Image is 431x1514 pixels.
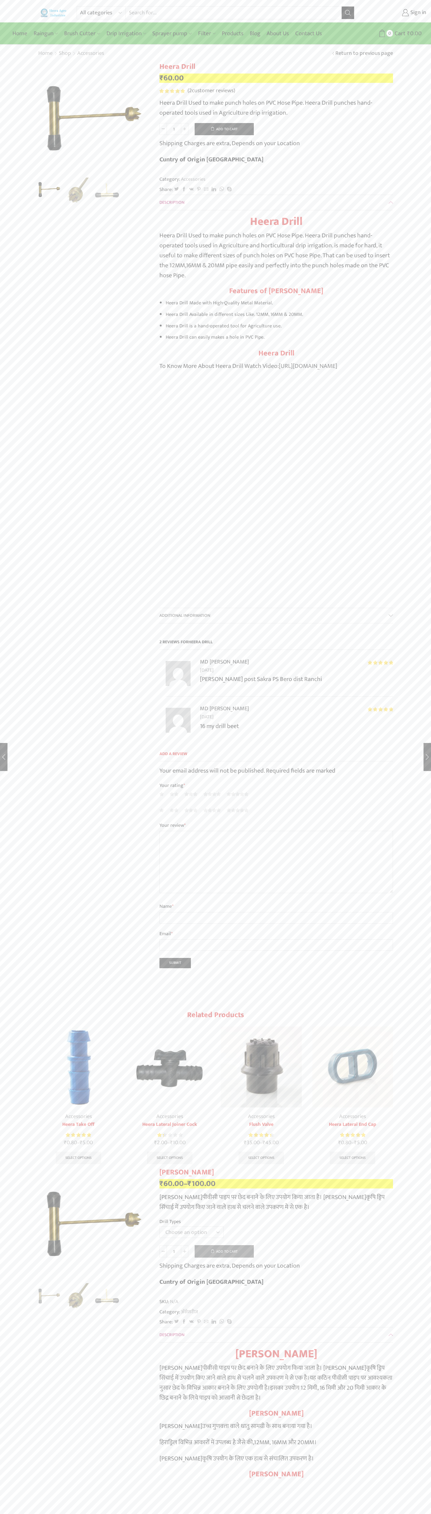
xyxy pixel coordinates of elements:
[184,791,197,797] a: 3 of 5 stars
[56,1152,101,1164] a: Select options for “Heera Take Off”
[235,1345,317,1363] strong: [PERSON_NAME]
[180,1308,198,1316] a: अ‍ॅसेसरीज
[159,138,300,148] p: Shipping Charges are extra, Depends on your Location
[59,50,71,58] a: Shop
[249,1132,271,1138] span: Rated out of 5
[36,177,62,202] a: Heera Drill
[166,310,393,319] li: Heera Drill Available in different sizes Like. 12MM, 16MM & 20MM.
[187,1177,215,1190] bdi: 100.00
[159,902,393,911] label: Name
[361,28,422,39] a: 0 Cart ₹0.00
[159,930,393,938] label: Email
[159,199,184,206] span: Description
[339,1112,366,1121] a: Accessories
[159,639,393,650] h2: 2 reviews for
[312,1121,393,1128] a: Heera Lateral End Cap
[221,1026,302,1107] img: Flush valve
[244,1138,247,1147] span: ₹
[258,347,294,359] strong: Heera Drill
[66,1132,91,1138] span: Rated out of 5
[202,1363,366,1373] span: पीवीसी पाइप पर छेद बनाने के लिए उपयोग किया जाता है। [PERSON_NAME]
[159,176,206,183] span: Category:
[94,1283,120,1308] li: 3 / 3
[156,1112,183,1121] a: Accessories
[200,674,393,684] p: [PERSON_NAME] post Sakra PS Bero dist Ranchi
[65,1112,92,1121] a: Accessories
[221,1139,302,1147] span: –
[103,26,149,41] a: Drip Irrigation
[61,26,103,41] a: Brush Cutter
[386,30,393,36] span: 0
[130,1121,211,1128] a: Heera Lateral Joiner Cock
[338,1138,351,1147] bdi: 0.80
[159,186,173,193] span: Share:
[203,807,221,814] a: 4 of 5 stars
[170,1138,186,1147] bdi: 10.00
[368,707,393,712] span: Rated out of 5
[195,123,254,136] button: Add to cart
[159,608,393,623] a: Additional information
[159,1318,173,1326] span: Share:
[159,1437,393,1447] p: हिरा
[126,7,342,19] input: Search for...
[159,782,393,789] label: Your rating
[159,821,393,830] label: Your review
[38,1121,119,1128] a: Heera Take Off
[159,72,184,84] bdi: 60.00
[36,1283,62,1309] a: 16
[65,178,91,203] a: 15
[263,1138,265,1147] span: ₹
[368,660,393,665] span: Rated out of 5
[312,1139,393,1147] span: –
[170,791,178,797] a: 2 of 5 stars
[159,195,393,210] a: Description
[34,1023,123,1168] div: 1 / 10
[94,178,120,203] a: 14
[159,1331,184,1338] span: Description
[159,361,393,371] p: To Know More About Heera Drill Watch Video:
[340,1132,365,1138] span: Rated out of 5
[66,1132,91,1138] div: Rated 5.00 out of 5
[340,1132,365,1138] div: Rated 5.00 out of 5
[368,660,393,665] div: Rated 5 out of 5
[180,175,206,183] a: Accessories
[263,1138,279,1147] bdi: 45.00
[187,1009,244,1021] span: Related products
[335,50,393,58] a: Return to previous page
[157,1132,182,1138] div: Rated 1.33 out of 5
[244,1138,260,1147] bdi: 35.00
[154,1138,157,1147] span: ₹
[170,807,178,814] a: 2 of 5 stars
[247,26,263,41] a: Blog
[159,89,185,93] span: Rated out of 5 based on customer ratings
[80,1138,93,1147] bdi: 5.00
[159,1192,385,1212] span: कृषि ड्रिप सिंचाई में उपयोग किए जाने वाले हाथ से चलने वाले उपकरण मे से एक है।
[64,1138,77,1147] bdi: 0.80
[159,1177,184,1190] bdi: 60.00
[159,1383,386,1403] span: इसका उपयोग 12 मिमी, 16 मिमी और 20 मिमी आकार के छिद्र बनाने के लिये पाइप को आसानी से छेदता है।
[364,7,426,18] a: Sign in
[126,1023,214,1168] div: 2 / 10
[249,1407,304,1420] strong: [PERSON_NAME]
[9,26,31,41] a: Home
[159,751,393,762] span: Add a review
[249,1468,304,1480] strong: [PERSON_NAME]
[407,29,422,38] bdi: 0.00
[292,26,325,41] a: Contact Us
[159,377,393,582] iframe: Drip Irrigation, Irrigation Method, Types of Irrigation, Drip component,Drip accessories,Heera Drip
[354,1138,367,1147] bdi: 5.00
[195,26,219,41] a: Filter
[36,178,62,202] li: 1 / 3
[200,704,249,713] strong: MD [PERSON_NAME]
[219,26,247,41] a: Products
[166,333,393,342] li: Heera Drill can easily makes a hole in PVC Pipe.
[409,9,426,17] span: Sign in
[248,1112,275,1121] a: Accessories
[38,50,53,58] a: Home
[94,178,120,202] li: 3 / 3
[38,50,104,58] nav: Breadcrumb
[187,1177,192,1190] span: ₹
[130,1026,211,1107] img: Heera Lateral Joiner Cock
[159,1308,198,1316] span: Category:
[189,86,192,95] span: 2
